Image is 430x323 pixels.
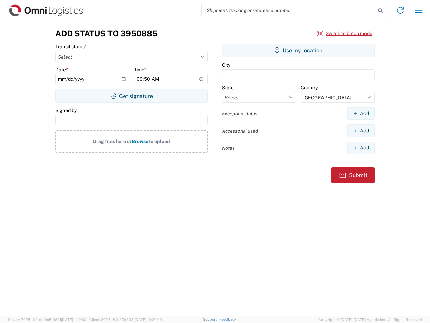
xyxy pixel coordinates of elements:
[55,107,77,113] label: Signed by
[148,139,170,144] span: to upload
[318,317,422,323] span: Copyright © [DATE]-[DATE] Agistix Inc., All Rights Reserved
[301,85,318,91] label: Country
[347,142,375,154] button: Add
[55,67,68,73] label: Date
[55,29,158,38] h3: Add Status to 3950885
[317,28,372,39] button: Switch to batch mode
[347,124,375,137] button: Add
[203,317,220,321] a: Support
[347,107,375,120] button: Add
[134,67,146,73] label: Time
[8,318,86,322] span: Server: 2025.18.0-d1e9a510831
[222,128,258,134] label: Accessorial used
[331,167,375,183] button: Submit
[89,318,162,322] span: Client: 2025.18.0-27d3021
[222,85,234,91] label: State
[135,318,162,322] span: [DATE] 10:20:09
[55,89,208,103] button: Get signature
[222,111,257,117] label: Exception status
[132,139,148,144] span: Browse
[222,145,235,151] label: Notes
[55,44,87,50] label: Transit status
[222,44,375,57] button: Use my location
[219,317,236,321] a: Feedback
[202,4,376,17] input: Shipment, tracking or reference number
[61,318,86,322] span: [DATE] 11:12:30
[93,139,132,144] span: Drag files here or
[222,62,230,68] label: City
